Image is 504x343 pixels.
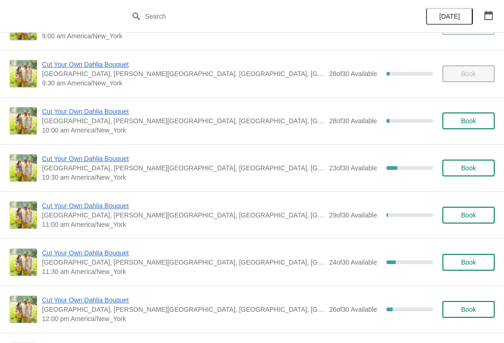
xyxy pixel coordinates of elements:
[42,60,324,69] span: Cut Your Own Dahlia Bouquet
[42,295,324,305] span: Cut Your Own Dahlia Bouquet
[42,305,324,314] span: [GEOGRAPHIC_DATA], [PERSON_NAME][GEOGRAPHIC_DATA], [GEOGRAPHIC_DATA], [GEOGRAPHIC_DATA]
[42,163,324,173] span: [GEOGRAPHIC_DATA], [PERSON_NAME][GEOGRAPHIC_DATA], [GEOGRAPHIC_DATA], [GEOGRAPHIC_DATA]
[461,164,476,172] span: Book
[442,112,495,129] button: Book
[42,201,324,210] span: Cut Your Own Dahlia Bouquet
[10,202,37,229] img: Cut Your Own Dahlia Bouquet | Cross Street Flower Farm, Jacobs Lane, Norwell, MA, USA | 11:00 am ...
[426,8,473,25] button: [DATE]
[10,154,37,182] img: Cut Your Own Dahlia Bouquet | Cross Street Flower Farm, Jacobs Lane, Norwell, MA, USA | 10:30 am ...
[42,107,324,116] span: Cut Your Own Dahlia Bouquet
[42,116,324,126] span: [GEOGRAPHIC_DATA], [PERSON_NAME][GEOGRAPHIC_DATA], [GEOGRAPHIC_DATA], [GEOGRAPHIC_DATA]
[461,211,476,219] span: Book
[329,70,377,77] span: 28 of 30 Available
[42,220,324,229] span: 11:00 am America/New_York
[145,8,378,25] input: Search
[42,78,324,88] span: 9:30 am America/New_York
[329,259,377,266] span: 24 of 30 Available
[42,126,324,135] span: 10:00 am America/New_York
[329,306,377,313] span: 26 of 30 Available
[442,160,495,176] button: Book
[42,258,324,267] span: [GEOGRAPHIC_DATA], [PERSON_NAME][GEOGRAPHIC_DATA], [GEOGRAPHIC_DATA], [GEOGRAPHIC_DATA]
[461,259,476,266] span: Book
[42,248,324,258] span: Cut Your Own Dahlia Bouquet
[442,207,495,224] button: Book
[42,173,324,182] span: 10:30 am America/New_York
[10,249,37,276] img: Cut Your Own Dahlia Bouquet | Cross Street Flower Farm, Jacobs Lane, Norwell, MA, USA | 11:30 am ...
[461,306,476,313] span: Book
[461,117,476,125] span: Book
[10,107,37,134] img: Cut Your Own Dahlia Bouquet | Cross Street Flower Farm, Jacobs Lane, Norwell, MA, USA | 10:00 am ...
[10,296,37,323] img: Cut Your Own Dahlia Bouquet | Cross Street Flower Farm, Jacobs Lane, Norwell, MA, USA | 12:00 pm ...
[42,267,324,276] span: 11:30 am America/New_York
[42,69,324,78] span: [GEOGRAPHIC_DATA], [PERSON_NAME][GEOGRAPHIC_DATA], [GEOGRAPHIC_DATA], [GEOGRAPHIC_DATA]
[42,154,324,163] span: Cut Your Own Dahlia Bouquet
[329,117,377,125] span: 28 of 30 Available
[10,60,37,87] img: Cut Your Own Dahlia Bouquet | Cross Street Flower Farm, Jacobs Lane, Norwell, MA, USA | 9:30 am A...
[42,314,324,323] span: 12:00 pm America/New_York
[42,31,324,41] span: 9:00 am America/New_York
[442,254,495,271] button: Book
[329,211,377,219] span: 29 of 30 Available
[442,301,495,318] button: Book
[42,210,324,220] span: [GEOGRAPHIC_DATA], [PERSON_NAME][GEOGRAPHIC_DATA], [GEOGRAPHIC_DATA], [GEOGRAPHIC_DATA]
[439,13,460,20] span: [DATE]
[329,164,377,172] span: 23 of 30 Available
